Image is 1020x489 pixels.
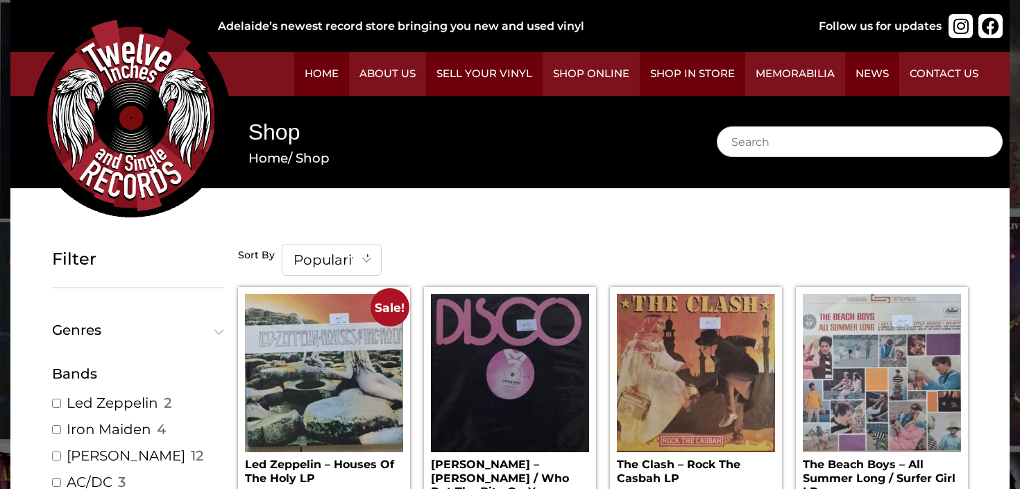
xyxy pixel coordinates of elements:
[899,52,989,96] a: Contact Us
[67,420,151,438] a: Iron Maiden
[67,447,185,465] a: [PERSON_NAME]
[164,394,171,412] span: 2
[803,294,961,452] img: The Beach Boys – All Summer Long / Surfer Girl LP
[238,249,275,262] h5: Sort By
[245,294,403,484] a: Sale! Led Zeppelin – Houses Of The Holy LP
[191,447,203,465] span: 12
[282,244,381,275] span: Popularity
[617,452,775,484] h2: The Clash – Rock The Casbah LP
[245,294,403,452] img: Led Zeppelin – Houses Of The Holy LP
[617,294,775,452] img: The Clash – Rock The Casbah LP
[248,117,675,148] h1: Shop
[248,150,288,166] a: Home
[248,149,675,168] nav: Breadcrumb
[640,52,745,96] a: Shop in Store
[431,294,589,452] img: Ralph White – Fancy Dan / Who Put The Bite On You
[717,126,1003,157] input: Search
[819,18,942,35] div: Follow us for updates
[67,394,158,412] a: Led Zeppelin
[294,52,349,96] a: Home
[845,52,899,96] a: News
[52,323,224,337] button: Genres
[218,18,774,35] div: Adelaide’s newest record store bringing you new and used vinyl
[52,363,224,384] div: Bands
[426,52,543,96] a: Sell Your Vinyl
[157,420,166,438] span: 4
[349,52,426,96] a: About Us
[52,249,224,270] h5: Filter
[745,52,845,96] a: Memorabilia
[543,52,640,96] a: Shop Online
[282,244,382,276] span: Popularity
[52,323,218,337] span: Genres
[371,288,409,326] span: Sale!
[617,294,775,484] a: The Clash – Rock The Casbah LP
[245,452,403,484] h2: Led Zeppelin – Houses Of The Holy LP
